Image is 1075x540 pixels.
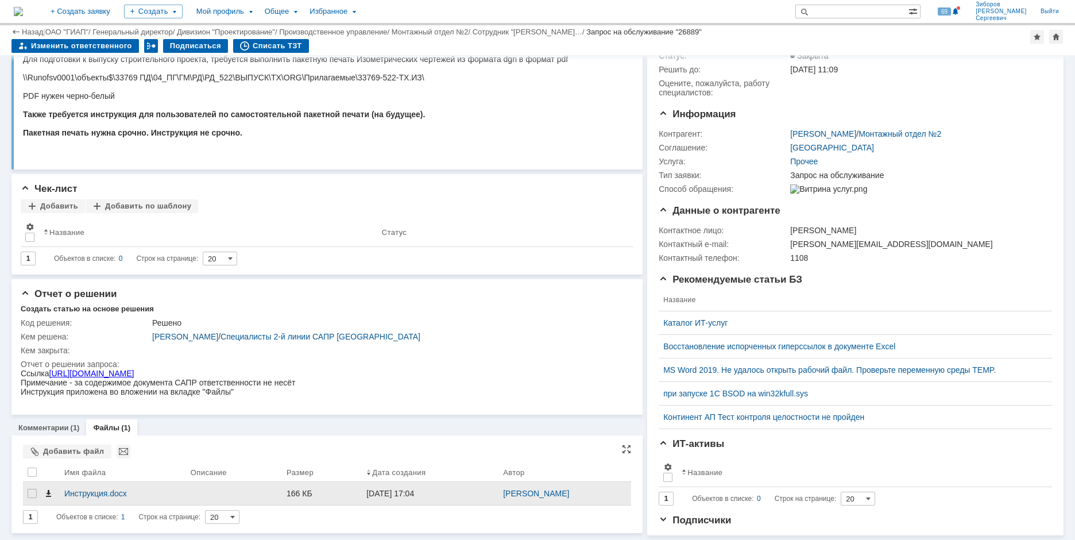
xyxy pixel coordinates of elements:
a: Специалисты 2-й линии САПР [GEOGRAPHIC_DATA] [221,332,420,341]
div: Соглашение: [659,143,788,152]
div: 0 [757,492,761,506]
span: Данные о контрагенте [659,205,780,216]
div: 1 [121,510,125,524]
div: Статус [382,228,407,237]
div: [PERSON_NAME] [790,226,1046,235]
a: ОАО "ГИАП" [45,28,88,36]
div: Автор [503,468,525,477]
div: (1) [121,423,130,432]
a: Континент АП Тест контроля целостности не пройден [663,412,1038,422]
div: Решить до: [659,65,788,74]
i: Строк на странице: [692,492,836,506]
div: На всю страницу [622,445,631,454]
div: Кем решена: [21,332,150,341]
div: Создать статью на основе решения [21,304,154,314]
div: Работа с массовостью [144,39,158,53]
span: Подписчики [659,515,731,526]
a: [PERSON_NAME] [790,129,856,138]
div: Тип заявки: [659,171,788,180]
span: Расширенный поиск [908,5,920,16]
div: / [92,28,177,36]
div: Дата создания [372,468,426,477]
span: Скачать файл [44,489,53,498]
div: / [45,28,93,36]
a: Файлы [93,423,119,432]
span: Настройки [25,222,34,232]
div: Контактный телефон: [659,253,788,263]
span: Рекомендуемые статьи БЗ [659,274,802,285]
a: Комментарии [18,423,69,432]
th: Название [659,289,1043,311]
div: Запрос на обслуживание [790,171,1046,180]
th: Имя файла [60,463,186,482]
div: Инструкция.docx [64,489,181,498]
span: [DATE] 11:09 [790,65,838,74]
span: Чек-лист [21,183,78,194]
img: logo [14,7,23,16]
div: MS Word 2019. Не удалось открыть рабочий файл. Проверьте переменную среды TEMP. [663,365,1038,375]
div: Кем закрыта: [21,346,150,355]
a: Прочее [790,157,818,166]
span: Зиборов [976,1,1027,8]
div: / [392,28,473,36]
a: Дивизион "Проектирование" [177,28,275,36]
span: Объектов в списке: [692,495,753,503]
span: 69 [938,7,951,16]
div: / [279,28,392,36]
a: Перейти на домашнюю страницу [14,7,23,16]
span: Сергеевич [976,15,1027,22]
th: Название [677,458,1043,487]
div: Решено [152,318,625,327]
div: Код решения: [21,318,150,327]
div: / [790,129,941,138]
a: при запуске 1С BSOD на win32kfull.sys [663,389,1038,398]
a: Каталог ИТ-услуг [663,318,1038,327]
a: Производственное управление [279,28,387,36]
div: Размер [287,468,314,477]
a: [GEOGRAPHIC_DATA] [790,143,874,152]
th: Название [39,218,377,247]
div: Услуга: [659,157,788,166]
a: Монтажный отдел №2 [392,28,469,36]
div: [PERSON_NAME][EMAIL_ADDRESS][DOMAIN_NAME] [790,240,1046,249]
span: Отчет о решении [21,288,117,299]
div: 0 [119,252,123,265]
div: Контактное лицо: [659,226,788,235]
div: Контактный e-mail: [659,240,788,249]
a: Восстановление испорченных гиперссылок в документе Excel [663,342,1038,351]
div: 166 КБ [287,489,357,498]
i: Строк на странице: [56,510,200,524]
span: [PERSON_NAME] [976,8,1027,15]
a: [PERSON_NAME] [503,489,569,498]
div: Описание [191,468,227,477]
img: Витрина услуг.png [790,184,867,194]
div: Имя файла [64,468,106,477]
span: ИТ-активы [659,438,724,449]
div: Запрос на обслуживание "26889" [586,28,702,36]
div: / [177,28,279,36]
div: Отчет о решении запроса: [21,360,628,369]
a: Генеральный директор [92,28,172,36]
a: [PERSON_NAME] [152,332,218,341]
div: (1) [71,423,80,432]
i: Строк на странице: [54,252,198,265]
div: Добавить в избранное [1030,30,1044,44]
div: Oцените, пожалуйста, работу специалистов: [659,79,788,97]
div: Контрагент: [659,129,788,138]
div: / [473,28,587,36]
div: Отправить выбранные файлы [117,445,130,458]
a: Монтажный отдел №2 [859,129,941,138]
span: Объектов в списке: [56,513,118,521]
a: Сотрудник "[PERSON_NAME]… [473,28,582,36]
div: | [43,27,45,36]
span: Настройки [663,462,672,472]
div: / [152,332,625,341]
th: Статус [377,218,624,247]
div: Способ обращения: [659,184,788,194]
div: Название [49,228,84,237]
a: Назад [22,28,43,36]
